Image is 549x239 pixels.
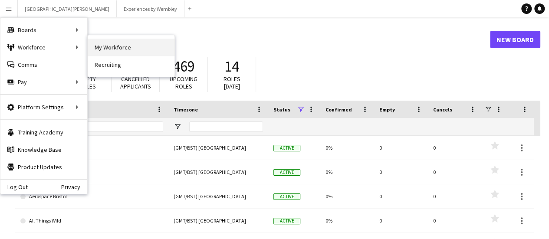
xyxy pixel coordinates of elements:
[117,0,184,17] button: Experiences by Wembley
[273,218,300,224] span: Active
[273,169,300,176] span: Active
[433,106,452,113] span: Cancels
[0,124,87,141] a: Training Academy
[0,141,87,158] a: Knowledge Base
[36,121,163,132] input: Board name Filter Input
[428,136,482,160] div: 0
[325,106,352,113] span: Confirmed
[120,75,151,90] span: Cancelled applicants
[490,31,540,48] a: New Board
[168,160,268,184] div: (GMT/BST) [GEOGRAPHIC_DATA]
[18,0,117,17] button: [GEOGRAPHIC_DATA][PERSON_NAME]
[88,56,174,73] a: Recruiting
[173,57,195,76] span: 469
[320,209,374,232] div: 0%
[224,75,240,90] span: Roles [DATE]
[374,160,428,184] div: 0
[20,136,163,160] a: [GEOGRAPHIC_DATA]
[428,209,482,232] div: 0
[189,121,263,132] input: Timezone Filter Input
[0,183,28,190] a: Log Out
[320,160,374,184] div: 0%
[374,136,428,160] div: 0
[168,136,268,160] div: (GMT/BST) [GEOGRAPHIC_DATA]
[0,158,87,176] a: Product Updates
[61,183,87,190] a: Privacy
[374,209,428,232] div: 0
[0,21,87,39] div: Boards
[0,39,87,56] div: Workforce
[0,56,87,73] a: Comms
[20,184,163,209] a: Aerospace Bristol
[88,39,174,56] a: My Workforce
[320,136,374,160] div: 0%
[168,184,268,208] div: (GMT/BST) [GEOGRAPHIC_DATA]
[374,184,428,208] div: 0
[428,160,482,184] div: 0
[0,73,87,91] div: Pay
[273,193,300,200] span: Active
[428,184,482,208] div: 0
[170,75,197,90] span: Upcoming roles
[224,57,239,76] span: 14
[320,184,374,208] div: 0%
[20,160,163,184] a: Actor/Entertainer
[20,209,163,233] a: All Things Wild
[174,106,198,113] span: Timezone
[15,33,490,46] h1: Boards
[273,145,300,151] span: Active
[174,123,181,131] button: Open Filter Menu
[168,209,268,232] div: (GMT/BST) [GEOGRAPHIC_DATA]
[0,98,87,116] div: Platform Settings
[273,106,290,113] span: Status
[379,106,395,113] span: Empty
